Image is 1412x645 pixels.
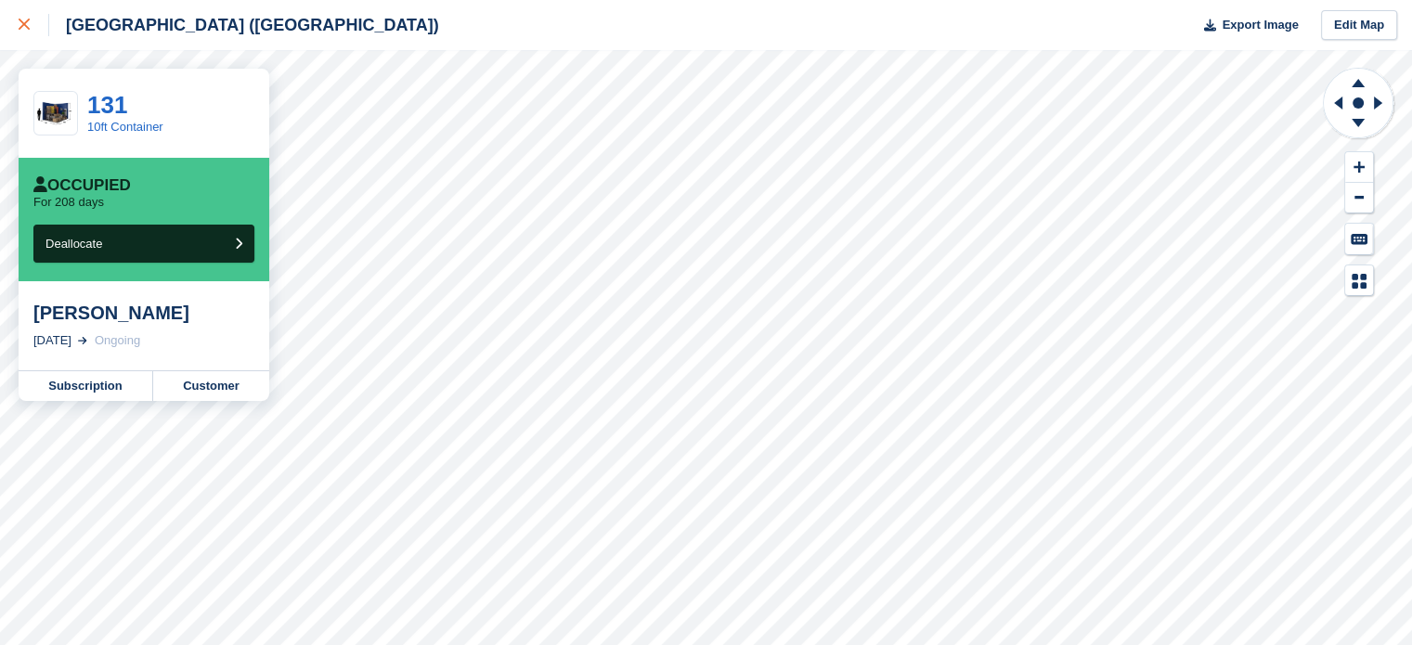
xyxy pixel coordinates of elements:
[1345,183,1373,213] button: Zoom Out
[87,91,127,119] a: 131
[45,237,102,251] span: Deallocate
[1345,265,1373,296] button: Map Legend
[153,371,269,401] a: Customer
[34,98,77,128] img: manston.png
[78,337,87,344] img: arrow-right-light-icn-cde0832a797a2874e46488d9cf13f60e5c3a73dbe684e267c42b8395dfbc2abf.svg
[1321,10,1397,41] a: Edit Map
[1193,10,1299,41] button: Export Image
[1345,152,1373,183] button: Zoom In
[33,302,254,324] div: [PERSON_NAME]
[49,14,439,36] div: [GEOGRAPHIC_DATA] ([GEOGRAPHIC_DATA])
[19,371,153,401] a: Subscription
[1345,224,1373,254] button: Keyboard Shortcuts
[1222,16,1298,34] span: Export Image
[33,225,254,263] button: Deallocate
[87,120,163,134] a: 10ft Container
[33,195,104,210] p: For 208 days
[33,176,131,195] div: Occupied
[33,331,71,350] div: [DATE]
[95,331,140,350] div: Ongoing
